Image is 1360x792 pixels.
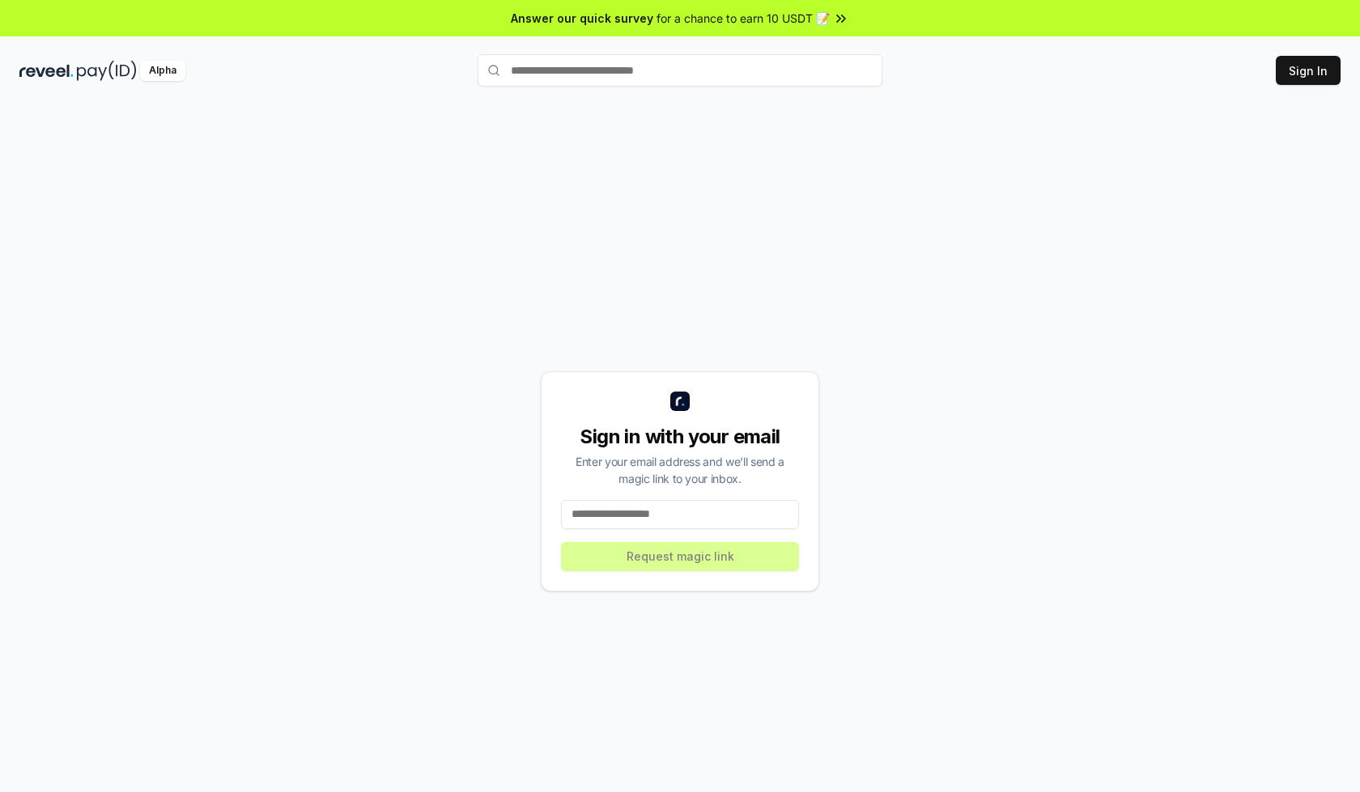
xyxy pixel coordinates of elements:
[657,10,830,27] span: for a chance to earn 10 USDT 📝
[511,10,653,27] span: Answer our quick survey
[19,61,74,81] img: reveel_dark
[561,424,799,450] div: Sign in with your email
[140,61,185,81] div: Alpha
[561,453,799,487] div: Enter your email address and we’ll send a magic link to your inbox.
[77,61,137,81] img: pay_id
[670,392,690,411] img: logo_small
[1276,56,1341,85] button: Sign In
